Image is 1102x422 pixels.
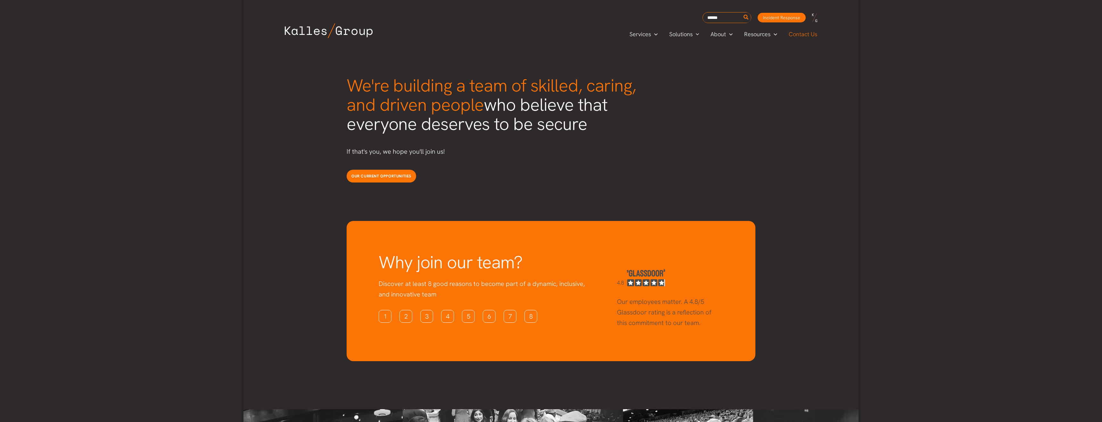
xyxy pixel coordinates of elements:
a: ResourcesMenu Toggle [738,29,783,39]
span: We're building a team of skilled, caring, and driven people [347,74,636,116]
a: 2 [399,310,412,323]
span: who believe that everyone deserves to be secure [347,74,636,135]
a: 1 [379,310,391,323]
p: Our employees matter. A 4.8/5 Glassdoor rating is a reflection of this commitment to our team. [617,296,720,328]
a: 3 [420,310,433,323]
a: Incident Response [758,13,806,22]
nav: Primary Site Navigation [624,29,824,39]
a: SolutionsMenu Toggle [663,29,705,39]
span: Menu Toggle [651,29,658,39]
a: Our current opportunities [347,170,416,183]
a: 8 [524,310,537,323]
img: Glassdoor rating of 4.8 out of 5 [617,269,665,286]
span: Resources [744,29,770,39]
a: Contact Us [783,29,824,39]
p: If that's you, we hope you'll join us! [347,146,648,157]
span: Solutions [669,29,693,39]
a: AboutMenu Toggle [705,29,738,39]
h2: Why join our team? [379,253,591,272]
span: Contact Us [789,29,817,39]
button: Search [742,12,750,23]
img: Kalles Group [285,23,373,38]
span: Menu Toggle [693,29,699,39]
a: 4 [441,310,454,323]
a: ServicesMenu Toggle [624,29,663,39]
span: Menu Toggle [726,29,733,39]
a: 6 [483,310,496,323]
a: 7 [504,310,516,323]
a: 5 [462,310,475,323]
span: Our current opportunities [351,174,411,179]
span: Services [629,29,651,39]
span: Menu Toggle [770,29,777,39]
span: About [711,29,726,39]
p: Discover at least 8 good reasons to become part of a dynamic, inclusive, and innovative team [379,279,591,300]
